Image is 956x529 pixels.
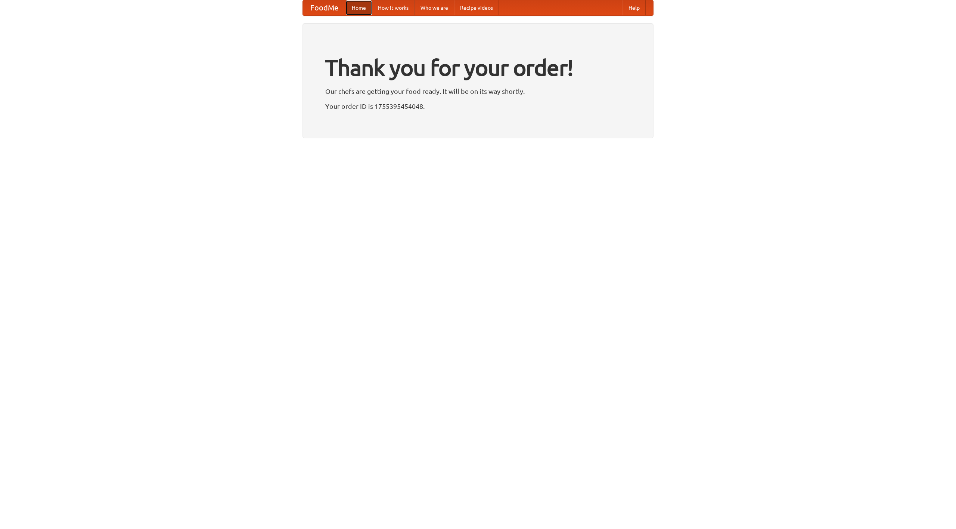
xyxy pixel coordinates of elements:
[325,50,631,86] h1: Thank you for your order!
[325,101,631,112] p: Your order ID is 1755395454048.
[415,0,454,15] a: Who we are
[346,0,372,15] a: Home
[303,0,346,15] a: FoodMe
[454,0,499,15] a: Recipe videos
[325,86,631,97] p: Our chefs are getting your food ready. It will be on its way shortly.
[372,0,415,15] a: How it works
[623,0,646,15] a: Help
